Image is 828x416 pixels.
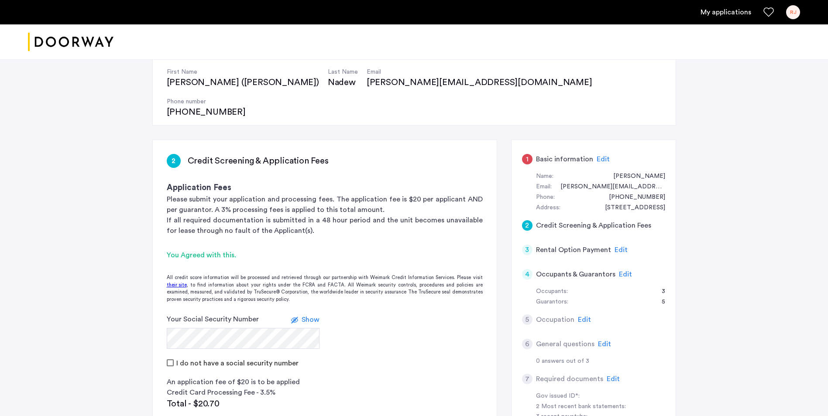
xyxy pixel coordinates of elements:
div: Name: [536,171,553,182]
div: 2 Most recent bank statements: [536,402,646,412]
h3: Credit Screening & Application Fees [188,155,329,167]
label: I do not have a social security number [175,360,299,367]
div: 3 [653,286,665,297]
div: Address: [536,203,560,213]
div: You Agreed with this. [167,250,483,260]
h4: Phone number [167,97,246,106]
div: 3 [522,245,533,255]
div: Guarantors: [536,297,568,307]
span: Show [302,316,320,323]
a: their site [167,282,187,289]
div: [PHONE_NUMBER] [167,106,246,118]
h5: Occupation [536,314,574,325]
span: Edit [615,246,628,253]
div: 2 [522,220,533,231]
span: Edit [607,375,620,382]
div: 144 Winged Foot Ct [596,203,665,213]
span: Edit [597,156,610,163]
div: Credit Card Processing Fee - 3.5% [167,387,320,398]
a: My application [701,7,751,17]
div: +12676706858 [600,192,665,203]
img: logo [28,26,113,58]
h4: First Name [167,68,319,76]
div: Occupants: [536,286,568,297]
div: 7 [522,374,533,384]
h3: Application Fees [167,182,483,194]
p: Please submit your application and processing fees. The application fee is $20 per applicant AND ... [167,194,483,215]
h5: Rental Option Payment [536,245,611,255]
span: Edit [619,271,632,278]
div: 5 [522,314,533,325]
p: If all required documentation is submitted in a 48 hour period and the unit becomes unavailable f... [167,215,483,236]
div: [PERSON_NAME][EMAIL_ADDRESS][DOMAIN_NAME] [367,76,601,89]
div: Nadew [328,76,358,89]
div: An application fee of $20 is to be applied [167,377,320,387]
h4: Email [367,68,601,76]
div: 0 answers out of 3 [536,356,665,367]
span: Edit [578,316,591,323]
div: Phone: [536,192,555,203]
a: Favorites [763,7,774,17]
h4: Last Name [328,68,358,76]
div: 5 [653,297,665,307]
span: Edit [598,341,611,348]
h5: Required documents [536,374,603,384]
div: Total - $20.70 [167,398,320,410]
div: 6 [522,339,533,349]
div: All credit score information will be processed and retrieved through our partnership with Weimark... [153,274,497,303]
div: RJ [786,5,800,19]
div: Email: [536,182,552,192]
div: Gov issued ID*: [536,391,646,402]
h5: Credit Screening & Application Fees [536,220,651,231]
div: johnson.roslyn@gmail.com [552,182,665,192]
div: [PERSON_NAME] ([PERSON_NAME]) [167,76,319,89]
h5: Occupants & Guarantors [536,269,615,280]
h5: Basic information [536,154,593,164]
a: Cazamio logo [28,26,113,58]
h5: General questions [536,339,594,349]
div: 1 [522,154,533,164]
div: Roslyn Johnson [605,171,665,182]
div: 4 [522,269,533,280]
label: Your Social Security Number [167,314,259,324]
div: 2 [167,154,181,168]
